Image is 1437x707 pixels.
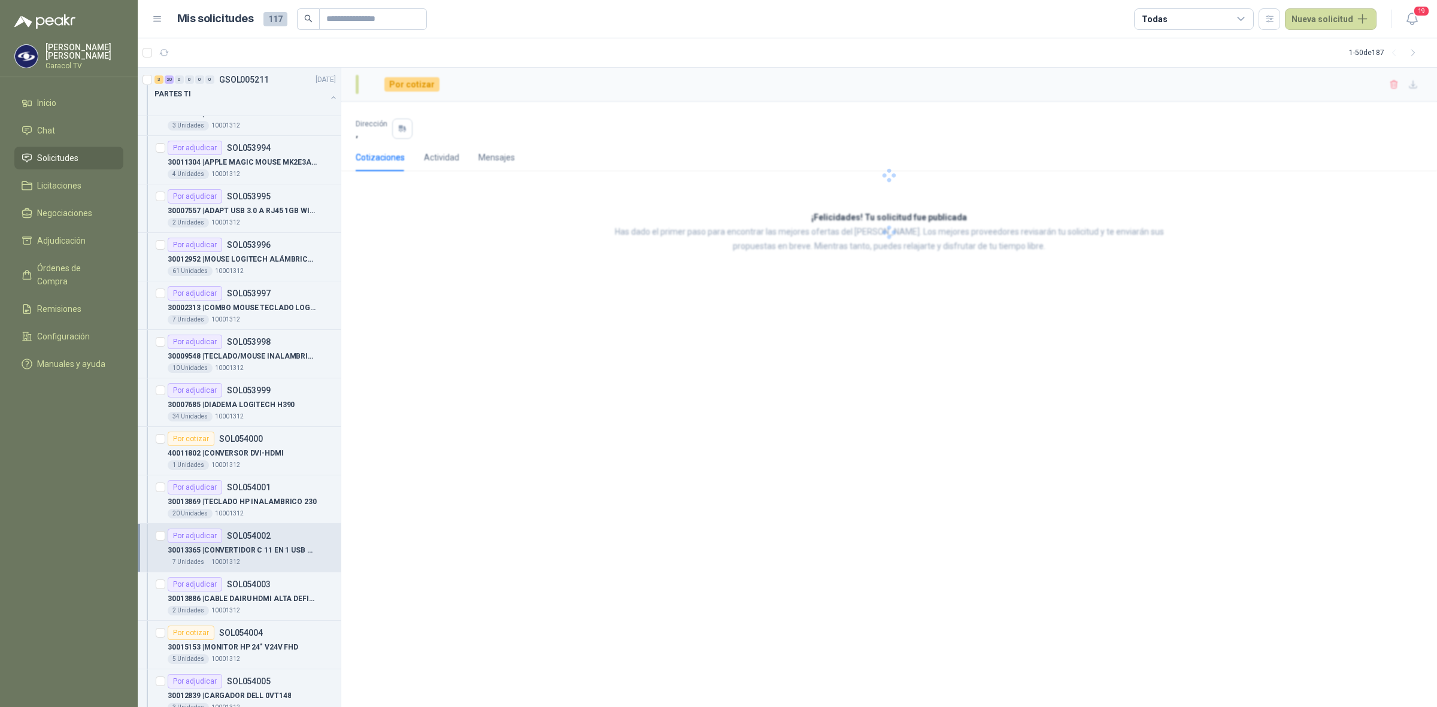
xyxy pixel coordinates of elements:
[168,363,213,373] div: 10 Unidades
[138,136,341,184] a: Por adjudicarSOL05399430011304 |APPLE MAGIC MOUSE MK2E3AM/A4 Unidades10001312
[219,435,263,443] p: SOL054000
[37,96,56,110] span: Inicio
[168,383,222,398] div: Por adjudicar
[37,357,105,371] span: Manuales y ayuda
[168,432,214,446] div: Por cotizar
[168,496,317,508] p: 30013869 | TECLADO HP INALAMBRICO 230
[227,580,271,588] p: SOL054003
[168,286,222,301] div: Por adjudicar
[215,509,244,518] p: 10001312
[154,89,191,100] p: PARTES TI
[168,480,222,494] div: Por adjudicar
[14,325,123,348] a: Configuración
[1413,5,1430,17] span: 19
[168,642,298,653] p: 30015153 | MONITOR HP 24" V24V FHD
[205,75,214,84] div: 0
[168,557,209,567] div: 7 Unidades
[46,43,123,60] p: [PERSON_NAME] [PERSON_NAME]
[168,626,214,640] div: Por cotizar
[168,189,222,204] div: Por adjudicar
[168,509,213,518] div: 20 Unidades
[211,654,240,664] p: 10001312
[168,315,209,324] div: 7 Unidades
[227,144,271,152] p: SOL053994
[211,218,240,227] p: 10001312
[185,75,194,84] div: 0
[168,674,222,688] div: Por adjudicar
[14,14,75,29] img: Logo peakr
[168,593,317,605] p: 30013886 | CABLE DAIRU HDMI ALTA DEFINICIÓN 4K 2M
[138,233,341,281] a: Por adjudicarSOL05399630012952 |MOUSE LOGITECH ALÁMBRICO USB M90 NEGRO61 Unidades10001312
[37,262,112,288] span: Órdenes de Compra
[227,289,271,298] p: SOL053997
[211,121,240,131] p: 10001312
[15,45,38,68] img: Company Logo
[1285,8,1377,30] button: Nueva solicitud
[46,62,123,69] p: Caracol TV
[168,121,209,131] div: 3 Unidades
[227,338,271,346] p: SOL053998
[168,460,209,470] div: 1 Unidades
[227,192,271,201] p: SOL053995
[168,448,284,459] p: 40011802 | CONVERSOR DVI-HDMI
[263,12,287,26] span: 117
[37,302,81,315] span: Remisiones
[14,92,123,114] a: Inicio
[14,257,123,293] a: Órdenes de Compra
[37,179,81,192] span: Licitaciones
[168,577,222,591] div: Por adjudicar
[14,298,123,320] a: Remisiones
[227,677,271,685] p: SOL054005
[168,141,222,155] div: Por adjudicar
[168,205,317,217] p: 30007557 | ADAPT USB 3.0 A RJ45 1GB WINDOWS
[37,124,55,137] span: Chat
[138,475,341,524] a: Por adjudicarSOL05400130013869 |TECLADO HP INALAMBRICO 23020 Unidades10001312
[177,10,254,28] h1: Mis solicitudes
[138,524,341,572] a: Por adjudicarSOL05400230013365 |CONVERTIDOR C 11 EN 1 USB RJ45 XUE7 Unidades10001312
[215,363,244,373] p: 10001312
[1401,8,1423,30] button: 19
[168,399,295,411] p: 30007685 | DIADEMA LOGITECH H390
[175,75,184,84] div: 0
[168,690,291,702] p: 30012839 | CARGADOR DELL 0VT148
[219,629,263,637] p: SOL054004
[165,75,174,84] div: 20
[168,157,317,168] p: 30011304 | APPLE MAGIC MOUSE MK2E3AM/A
[227,241,271,249] p: SOL053996
[227,532,271,540] p: SOL054002
[138,572,341,621] a: Por adjudicarSOL05400330013886 |CABLE DAIRU HDMI ALTA DEFINICIÓN 4K 2M2 Unidades10001312
[1349,43,1423,62] div: 1 - 50 de 187
[168,351,317,362] p: 30009548 | TECLADO/MOUSE INALAMBRICO LOGITECH MK270
[1142,13,1167,26] div: Todas
[138,184,341,233] a: Por adjudicarSOL05399530007557 |ADAPT USB 3.0 A RJ45 1GB WINDOWS2 Unidades10001312
[168,412,213,421] div: 34 Unidades
[304,14,313,23] span: search
[168,545,317,556] p: 30013365 | CONVERTIDOR C 11 EN 1 USB RJ45 XUE
[14,174,123,197] a: Licitaciones
[138,281,341,330] a: Por adjudicarSOL05399730002313 |COMBO MOUSE TECLADO LOGITECH ALAMBRICO7 Unidades10001312
[37,207,92,220] span: Negociaciones
[138,427,341,475] a: Por cotizarSOL05400040011802 |CONVERSOR DVI-HDMI1 Unidades10001312
[138,621,341,669] a: Por cotizarSOL05400430015153 |MONITOR HP 24" V24V FHD5 Unidades10001312
[195,75,204,84] div: 0
[168,606,209,615] div: 2 Unidades
[37,151,78,165] span: Solicitudes
[168,254,317,265] p: 30012952 | MOUSE LOGITECH ALÁMBRICO USB M90 NEGRO
[168,218,209,227] div: 2 Unidades
[227,386,271,395] p: SOL053999
[219,75,269,84] p: GSOL005211
[154,72,338,111] a: 3 20 0 0 0 0 GSOL005211[DATE] PARTES TI
[227,483,271,491] p: SOL054001
[14,202,123,224] a: Negociaciones
[168,654,209,664] div: 5 Unidades
[138,330,341,378] a: Por adjudicarSOL05399830009548 |TECLADO/MOUSE INALAMBRICO LOGITECH MK27010 Unidades10001312
[138,378,341,427] a: Por adjudicarSOL05399930007685 |DIADEMA LOGITECH H39034 Unidades10001312
[14,147,123,169] a: Solicitudes
[37,234,86,247] span: Adjudicación
[154,75,163,84] div: 3
[316,74,336,86] p: [DATE]
[211,315,240,324] p: 10001312
[37,330,90,343] span: Configuración
[211,606,240,615] p: 10001312
[211,460,240,470] p: 10001312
